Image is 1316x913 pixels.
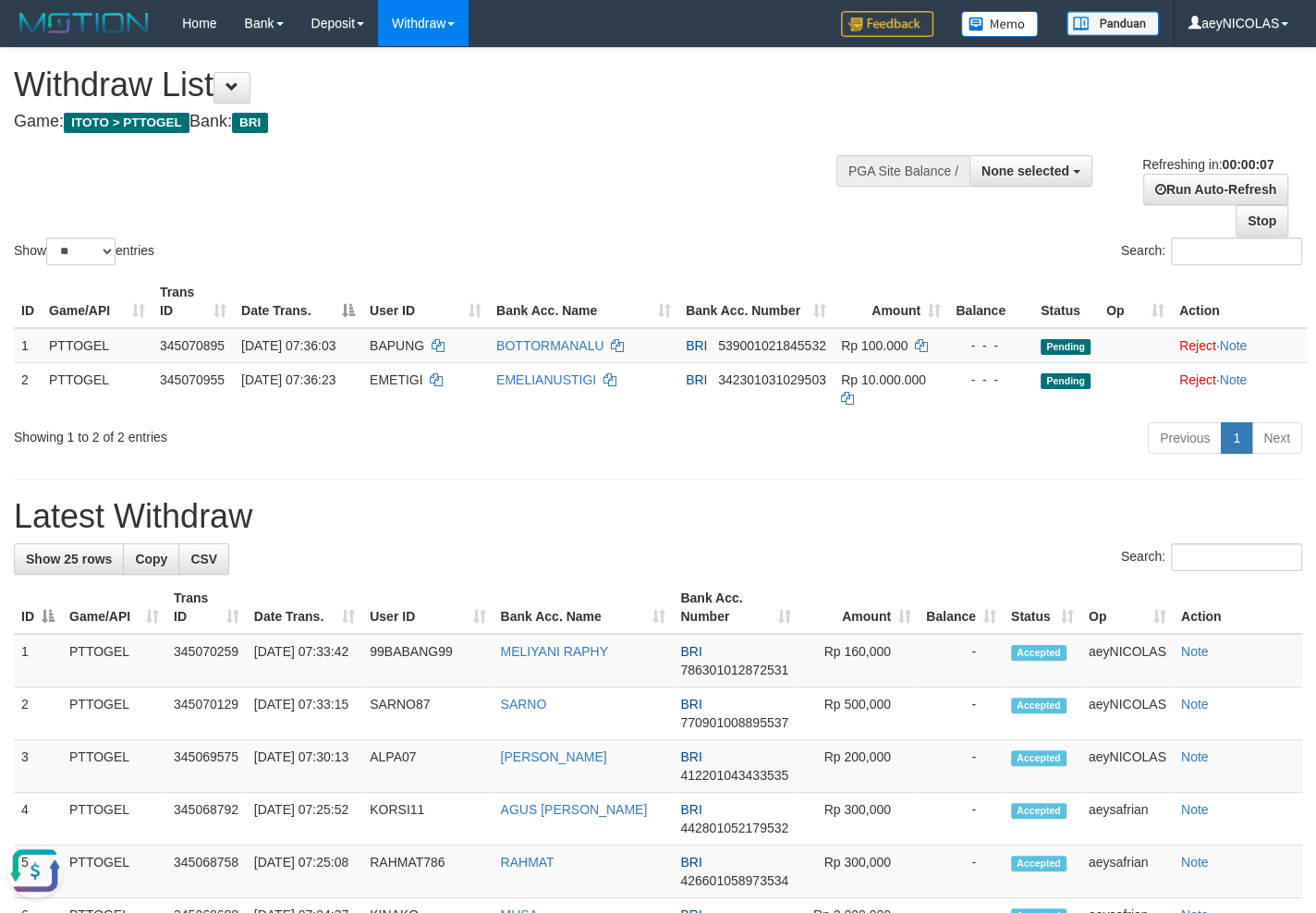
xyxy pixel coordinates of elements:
[841,372,926,387] span: Rp 10.000.000
[14,543,124,575] a: Show 25 rows
[166,581,247,634] th: Trans ID: activate to sort column ascending
[62,846,166,898] td: PTTOGEL
[1171,543,1302,571] input: Search:
[247,793,362,846] td: [DATE] 07:25:52
[14,275,42,328] th: ID
[680,749,701,764] span: BRI
[14,498,1302,535] h1: Latest Withdraw
[969,155,1092,187] button: None selected
[1011,698,1066,713] span: Accepted
[1220,338,1248,353] a: Note
[1148,422,1222,454] a: Previous
[834,275,948,328] th: Amount: activate to sort column ascending
[841,11,933,37] img: Feedback.jpg
[160,338,225,353] span: 345070895
[919,688,1004,740] td: -
[362,634,493,688] td: 99BABANG99
[919,740,1004,793] td: -
[1236,205,1288,237] a: Stop
[1181,855,1209,870] a: Note
[14,634,62,688] td: 1
[500,749,606,764] a: [PERSON_NAME]
[62,793,166,846] td: PTTOGEL
[798,740,919,793] td: Rp 200,000
[123,543,179,575] a: Copy
[1081,793,1174,846] td: aeysafrian
[680,715,788,730] span: Copy 770901008895537 to clipboard
[680,855,701,870] span: BRI
[680,663,788,677] span: Copy 786301012872531 to clipboard
[135,552,167,566] span: Copy
[160,372,225,387] span: 345070955
[500,855,554,870] a: RAHMAT
[362,846,493,898] td: RAHMAT786
[678,275,834,328] th: Bank Acc. Number: activate to sort column ascending
[680,802,701,817] span: BRI
[26,552,112,566] span: Show 25 rows
[1143,174,1288,205] a: Run Auto-Refresh
[42,275,152,328] th: Game/API: activate to sort column ascending
[836,155,969,187] div: PGA Site Balance /
[234,275,362,328] th: Date Trans.: activate to sort column descending
[370,338,424,353] span: BAPUNG
[166,634,247,688] td: 345070259
[1011,750,1066,766] span: Accepted
[1081,634,1174,688] td: aeyNICOLAS
[14,237,154,265] label: Show entries
[166,793,247,846] td: 345068792
[166,740,247,793] td: 345069575
[1142,157,1273,172] span: Refreshing in:
[1121,237,1302,265] label: Search:
[1011,645,1066,661] span: Accepted
[62,634,166,688] td: PTTOGEL
[1251,422,1302,454] a: Next
[247,688,362,740] td: [DATE] 07:33:15
[362,581,493,634] th: User ID: activate to sort column ascending
[166,688,247,740] td: 345070129
[489,275,678,328] th: Bank Acc. Name: activate to sort column ascending
[956,336,1026,355] div: - - -
[673,581,798,634] th: Bank Acc. Number: activate to sort column ascending
[1041,339,1091,355] span: Pending
[798,581,919,634] th: Amount: activate to sort column ascending
[362,275,489,328] th: User ID: activate to sort column ascending
[1221,422,1252,454] a: 1
[1172,328,1307,363] td: ·
[14,67,859,103] h1: Withdraw List
[798,688,919,740] td: Rp 500,000
[718,338,826,353] span: Copy 539001021845532 to clipboard
[1171,237,1302,265] input: Search:
[1172,362,1307,415] td: ·
[1179,338,1216,353] a: Reject
[798,793,919,846] td: Rp 300,000
[1011,856,1066,871] span: Accepted
[1181,749,1209,764] a: Note
[62,581,166,634] th: Game/API: activate to sort column ascending
[14,793,62,846] td: 4
[152,275,234,328] th: Trans ID: activate to sort column ascending
[493,581,673,634] th: Bank Acc. Name: activate to sort column ascending
[241,372,335,387] span: [DATE] 07:36:23
[1222,157,1273,172] strong: 00:00:07
[1081,581,1174,634] th: Op: activate to sort column ascending
[62,688,166,740] td: PTTOGEL
[1041,373,1091,389] span: Pending
[500,697,546,712] a: SARNO
[14,113,859,131] h4: Game: Bank:
[241,338,335,353] span: [DATE] 07:36:03
[680,821,788,835] span: Copy 442801052179532 to clipboard
[1220,372,1248,387] a: Note
[841,338,908,353] span: Rp 100.000
[14,9,154,37] img: MOTION_logo.png
[961,11,1039,37] img: Button%20Memo.svg
[1099,275,1172,328] th: Op: activate to sort column ascending
[1181,802,1209,817] a: Note
[686,338,707,353] span: BRI
[1181,697,1209,712] a: Note
[500,802,647,817] a: AGUS [PERSON_NAME]
[362,740,493,793] td: ALPA07
[14,328,42,363] td: 1
[46,237,116,265] select: Showentries
[362,688,493,740] td: SARNO87
[680,697,701,712] span: BRI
